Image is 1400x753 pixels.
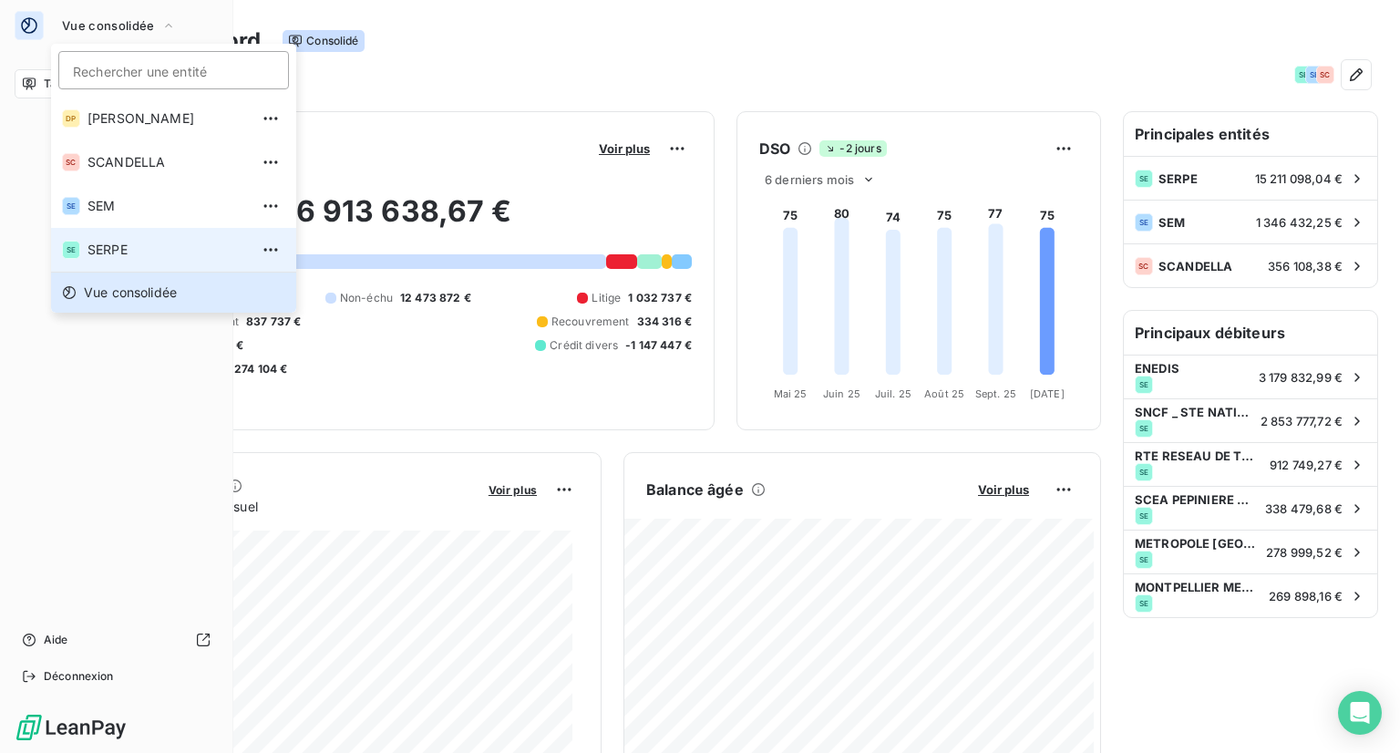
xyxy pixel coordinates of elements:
div: SC [1316,66,1334,84]
span: 12 473 872 € [400,290,471,306]
span: Chiffre d'affaires mensuel [103,497,476,516]
span: Vue consolidée [62,18,154,33]
h2: 16 913 638,67 € [103,193,692,248]
div: SE [1135,594,1153,613]
div: SE [1135,419,1153,438]
input: placeholder [58,51,289,89]
span: SEM [1158,215,1251,230]
div: METROPOLE [GEOGRAPHIC_DATA]SE278 999,52 € [1124,530,1377,573]
span: SNCF _ STE NATIONALE [1135,405,1250,419]
span: 338 479,68 € [1265,501,1343,516]
span: MONTPELLIER MEDITERRANEE METROPOLE [1135,580,1258,594]
span: 3 179 832,99 € [1259,370,1343,385]
span: Crédit divers [550,337,618,354]
div: SE [1305,66,1323,84]
div: SE [62,197,80,215]
tspan: Sept. 25 [975,387,1016,400]
div: SE [1135,507,1153,525]
span: [PERSON_NAME] [87,109,249,128]
tspan: Juil. 25 [875,387,911,400]
span: 15 211 098,04 € [1255,171,1343,186]
span: 1 032 737 € [628,290,692,306]
div: SE [1135,376,1153,394]
button: Voir plus [593,140,655,157]
span: -2 jours [819,140,886,157]
img: Logo LeanPay [15,713,128,742]
span: Litige [592,290,621,306]
span: SERPE [87,241,249,259]
span: METROPOLE [GEOGRAPHIC_DATA] [1135,536,1255,551]
tspan: [DATE] [1030,387,1065,400]
span: Déconnexion [44,668,114,685]
span: 334 316 € [637,314,692,330]
span: 1 346 432,25 € [1256,215,1343,230]
div: SE [1135,551,1153,569]
span: Consolidé [283,30,364,52]
div: SCEA PEPINIERE GARDOISESE338 479,68 € [1124,486,1377,530]
span: Non-échu [340,290,393,306]
tspan: Mai 25 [774,387,808,400]
span: SCANDELLA [1158,259,1262,273]
div: ENEDISSE3 179 832,99 € [1124,355,1377,398]
span: Recouvrement [551,314,630,330]
h6: Principaux débiteurs [1124,311,1377,355]
tspan: Août 25 [924,387,964,400]
span: 837 737 € [246,314,301,330]
span: -274 104 € [229,361,288,377]
tspan: Juin 25 [823,387,860,400]
div: SE [62,241,80,259]
span: 269 898,16 € [1269,589,1343,603]
div: SE [1135,463,1153,481]
button: Voir plus [973,481,1035,498]
span: 2 853 777,72 € [1261,414,1343,428]
span: Voir plus [489,483,537,497]
span: SCEA PEPINIERE GARDOISE [1135,492,1254,507]
div: SE [1135,213,1153,232]
span: Voir plus [978,482,1029,497]
span: 6 derniers mois [765,172,854,187]
span: 278 999,52 € [1266,545,1343,560]
span: SCANDELLA [87,153,249,171]
span: 912 749,27 € [1270,458,1343,472]
span: ENEDIS [1135,361,1248,376]
span: Aide [44,632,68,648]
div: SC [62,153,80,171]
button: Voir plus [483,481,542,498]
div: SE [1135,170,1153,188]
div: MONTPELLIER MEDITERRANEE METROPOLESE269 898,16 € [1124,573,1377,617]
span: SEM [87,197,249,215]
div: DP [62,109,80,128]
span: 356 108,38 € [1268,259,1343,273]
div: SC [1135,257,1153,275]
span: Vue consolidée [84,284,177,302]
div: RTE RESEAU DE TRANSPORT ELECTRICITESE912 749,27 € [1124,442,1377,486]
span: Voir plus [599,141,650,156]
h6: DSO [759,138,790,160]
a: Aide [15,625,218,655]
span: Tableau de bord [44,76,129,92]
h6: Principales entités [1124,112,1377,156]
div: SNCF _ STE NATIONALESE2 853 777,72 € [1124,398,1377,442]
span: RTE RESEAU DE TRANSPORT ELECTRICITE [1135,449,1259,463]
span: SERPE [1158,171,1250,186]
div: SE [1294,66,1312,84]
div: Open Intercom Messenger [1338,691,1382,735]
h6: Balance âgée [646,479,744,500]
span: -1 147 447 € [625,337,692,354]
